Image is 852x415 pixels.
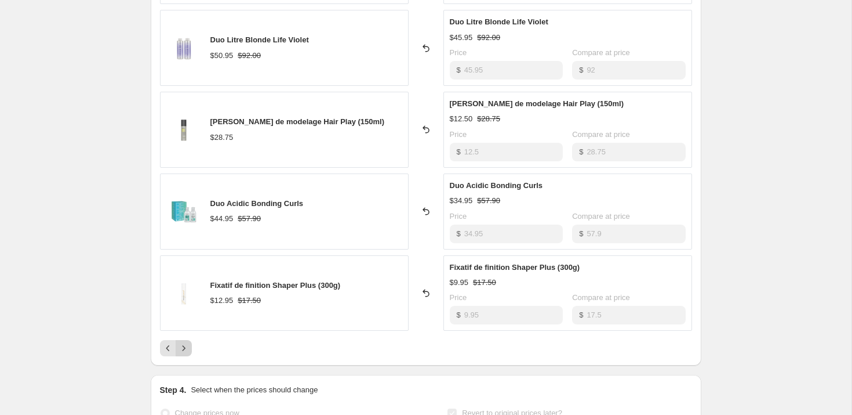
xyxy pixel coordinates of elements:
[166,31,201,66] img: duo-litre-blonde-life-violet-joico-40691500318941_80x.png
[473,277,496,288] strike: $17.50
[457,147,461,156] span: $
[450,113,473,125] div: $12.50
[238,295,261,306] strike: $17.50
[210,132,234,143] div: $28.75
[457,66,461,74] span: $
[450,181,543,190] span: Duo Acidic Bonding Curls
[477,195,500,207] strike: $57.90
[450,32,473,44] div: $45.95
[450,17,548,26] span: Duo Litre Blonde Life Violet
[191,384,318,396] p: Select when the prices should change
[457,311,461,319] span: $
[160,340,176,356] button: Previous
[210,213,234,225] div: $44.95
[572,293,630,302] span: Compare at price
[477,113,500,125] strike: $28.75
[450,277,469,288] div: $9.95
[572,130,630,139] span: Compare at price
[450,212,467,221] span: Price
[210,295,234,306] div: $12.95
[210,281,341,290] span: Fixatif de finition Shaper Plus (300g)
[579,229,583,238] span: $
[450,195,473,207] div: $34.95
[210,199,304,208] span: Duo Acidic Bonding Curls
[160,384,187,396] h2: Step 4.
[238,213,261,225] strike: $57.90
[166,194,201,229] img: duo-acidic-bonding-curls-42308926800093_80x.png
[579,66,583,74] span: $
[210,50,234,62] div: $50.95
[579,311,583,319] span: $
[238,50,261,62] strike: $92.00
[450,99,624,108] span: [PERSON_NAME] de modelage Hair Play (150ml)
[450,293,467,302] span: Price
[477,32,500,44] strike: $92.00
[210,35,309,44] span: Duo Litre Blonde Life Violet
[450,130,467,139] span: Price
[160,340,192,356] nav: Pagination
[579,147,583,156] span: $
[176,340,192,356] button: Next
[166,112,201,147] img: pate-de-modelage-hair-play-kms-100ml-41020218310877_80x.png
[450,263,580,272] span: Fixatif de finition Shaper Plus (300g)
[166,276,201,311] img: fixatif-de-finition-shaper-plus-sebastian-40220079980765_80x.png
[572,212,630,221] span: Compare at price
[210,117,385,126] span: [PERSON_NAME] de modelage Hair Play (150ml)
[450,48,467,57] span: Price
[457,229,461,238] span: $
[572,48,630,57] span: Compare at price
